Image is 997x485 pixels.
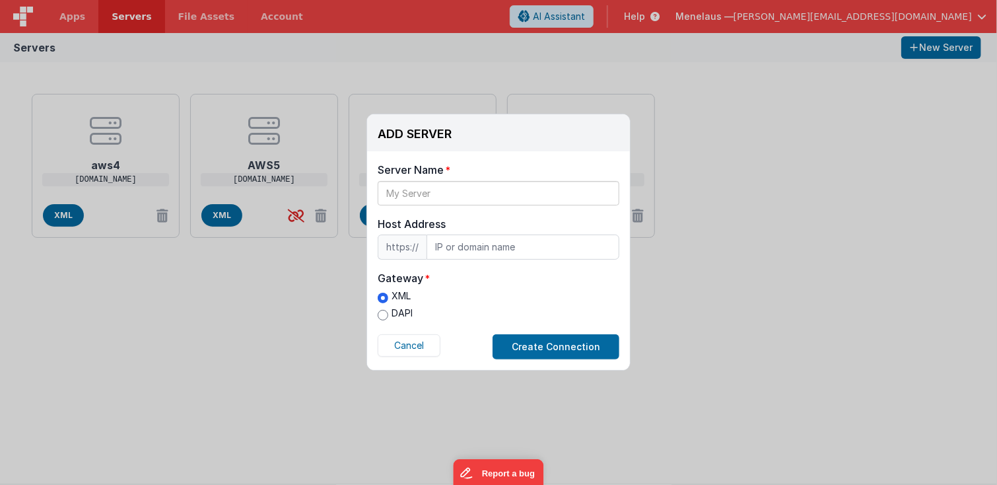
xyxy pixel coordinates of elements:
[378,270,423,286] div: Gateway
[427,235,619,260] input: IP or domain name
[378,293,388,303] input: XML
[378,162,444,178] div: Server Name
[378,235,427,260] span: https://
[378,334,440,357] button: Cancel
[493,334,619,359] button: Create Connection
[378,181,619,205] input: My Server
[378,307,413,320] label: DAPI
[378,310,388,320] input: DAPI
[378,289,413,303] label: XML
[378,216,619,232] div: Host Address
[378,128,452,141] h3: ADD SERVER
